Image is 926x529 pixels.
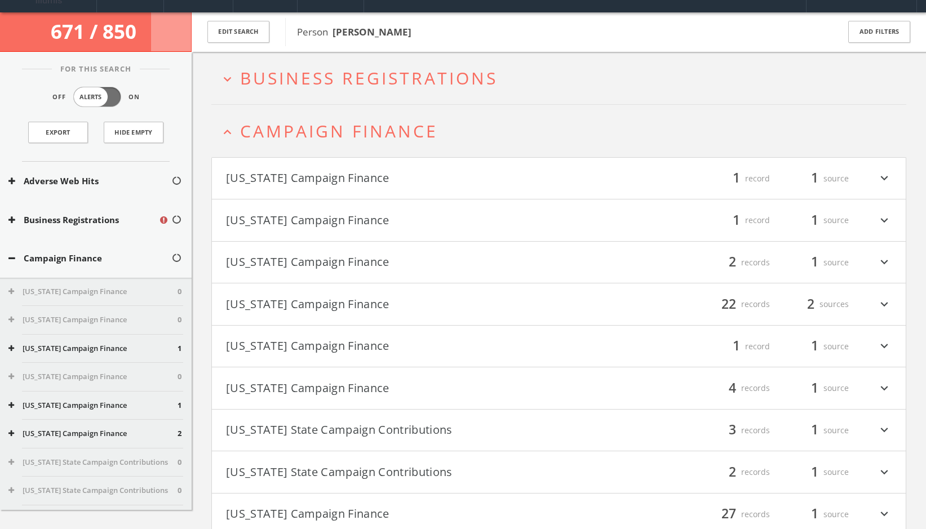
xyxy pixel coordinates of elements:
button: [US_STATE] Campaign Finance [8,400,178,411]
button: [US_STATE] Campaign Finance [8,286,178,297]
i: expand_more [877,505,892,524]
span: 27 [716,504,741,524]
button: Campaign Finance [8,252,171,265]
button: [US_STATE] Campaign Finance [226,253,559,272]
span: 1 [728,210,745,230]
div: record [702,337,770,356]
div: source [781,337,849,356]
button: expand_lessCampaign Finance [220,122,906,140]
span: 0 [178,371,181,383]
span: 1 [806,252,823,272]
button: [US_STATE] Campaign Finance [226,505,559,524]
button: [US_STATE] Campaign Finance [226,337,559,356]
button: expand_moreBusiness Registrations [220,69,906,87]
div: source [781,169,849,188]
div: records [702,379,770,398]
button: Add Filters [848,21,910,43]
span: 0 [178,314,181,326]
button: [US_STATE] Campaign Finance [8,371,178,383]
span: Off [52,92,66,102]
button: Hide Empty [104,122,163,143]
span: On [129,92,140,102]
div: source [781,211,849,230]
span: 2 [724,462,741,482]
span: 2 [178,428,181,439]
span: 1 [806,462,823,482]
i: expand_more [877,337,892,356]
div: records [702,505,770,524]
i: expand_more [877,211,892,230]
span: Person [297,25,411,38]
button: [US_STATE] State Campaign Contributions [226,463,559,482]
button: [US_STATE] Campaign Finance [226,295,559,314]
button: Business Registrations [8,214,158,226]
button: [US_STATE] Campaign Finance [226,211,559,230]
button: [US_STATE] Campaign Finance [226,169,559,188]
i: expand_more [220,72,235,87]
span: 1 [728,336,745,356]
div: source [781,379,849,398]
span: 671 / 850 [51,18,141,45]
span: 0 [178,457,181,468]
span: 2 [802,294,819,314]
button: [US_STATE] State Campaign Contributions [226,421,559,440]
b: [PERSON_NAME] [333,25,411,38]
span: 1 [178,400,181,411]
button: [US_STATE] Campaign Finance [8,343,178,354]
div: source [781,421,849,440]
i: expand_less [220,125,235,140]
button: [US_STATE] State Campaign Contributions [8,485,178,496]
span: 4 [724,378,741,398]
i: expand_more [877,295,892,314]
span: 1 [728,168,745,188]
div: record [702,211,770,230]
button: [US_STATE] State Campaign Contributions [8,457,178,468]
span: 1 [178,343,181,354]
span: Campaign Finance [240,119,438,143]
span: Business Registrations [240,66,498,90]
div: record [702,169,770,188]
div: records [702,253,770,272]
span: 2 [724,252,741,272]
button: [US_STATE] Campaign Finance [8,428,178,439]
button: Edit Search [207,21,269,43]
span: 1 [806,168,823,188]
div: records [702,463,770,482]
i: expand_more [877,421,892,440]
a: Export [28,122,88,143]
span: 0 [178,485,181,496]
span: 0 [178,286,181,297]
button: [US_STATE] Campaign Finance [8,314,178,326]
span: 1 [806,336,823,356]
span: 1 [806,504,823,524]
div: source [781,253,849,272]
i: expand_more [877,169,892,188]
span: For This Search [52,64,140,75]
div: sources [781,295,849,314]
div: source [781,463,849,482]
span: 1 [806,378,823,398]
span: 22 [716,294,741,314]
div: records [702,295,770,314]
i: expand_more [877,463,892,482]
div: records [702,421,770,440]
i: expand_more [877,379,892,398]
button: Adverse Web Hits [8,175,171,188]
i: expand_more [877,253,892,272]
span: 1 [806,420,823,440]
button: [US_STATE] Campaign Finance [226,379,559,398]
span: 1 [806,210,823,230]
div: source [781,505,849,524]
span: 3 [724,420,741,440]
